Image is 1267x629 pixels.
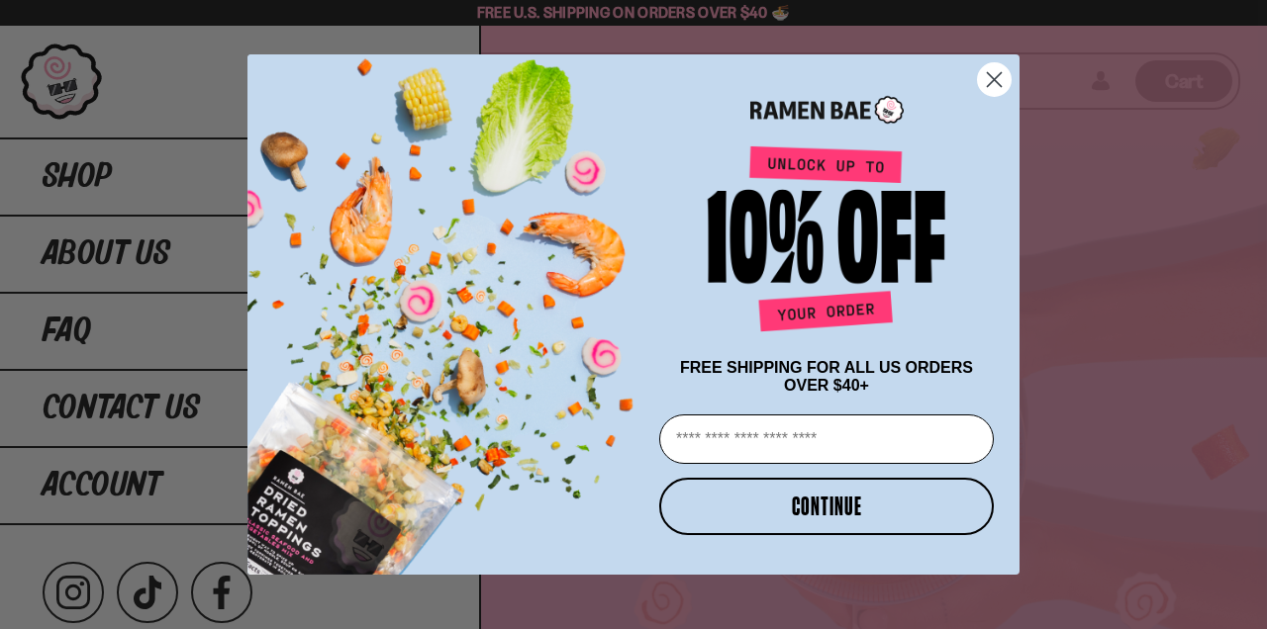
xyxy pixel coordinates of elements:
[750,94,904,127] img: Ramen Bae Logo
[680,359,973,394] span: FREE SHIPPING FOR ALL US ORDERS OVER $40+
[247,37,651,575] img: ce7035ce-2e49-461c-ae4b-8ade7372f32c.png
[659,478,994,535] button: CONTINUE
[703,145,950,339] img: Unlock up to 10% off
[977,62,1012,97] button: Close dialog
